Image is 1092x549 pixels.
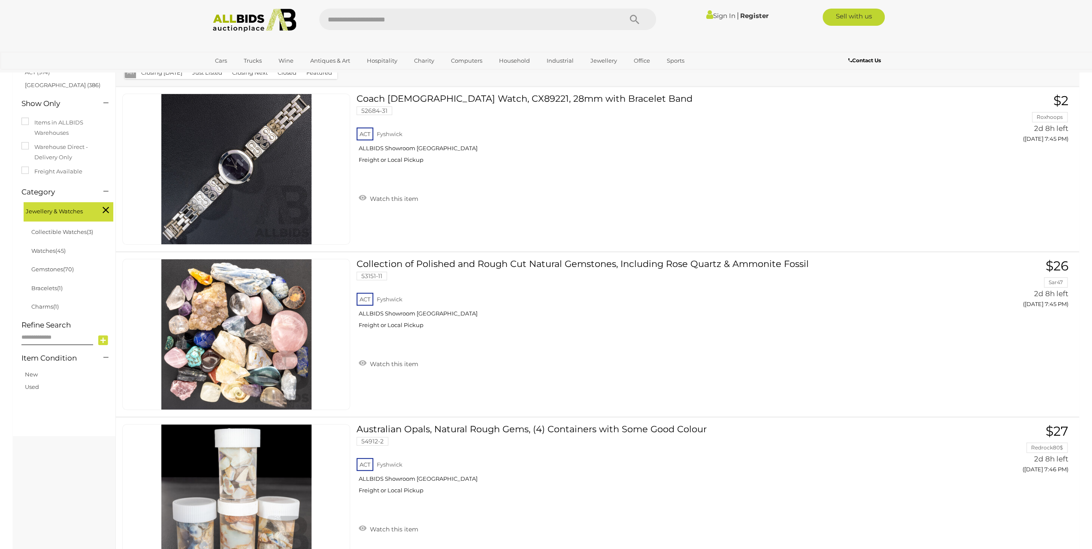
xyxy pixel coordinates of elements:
[31,303,59,310] a: Charms(1)
[21,354,91,362] h4: Item Condition
[368,525,418,533] span: Watch this item
[21,188,91,196] h4: Category
[31,247,66,254] a: Watches(45)
[706,12,735,20] a: Sign In
[357,357,420,370] a: Watch this item
[661,54,690,68] a: Sports
[628,54,656,68] a: Office
[63,266,74,273] span: (70)
[21,167,82,176] label: Freight Available
[21,142,107,162] label: Warehouse Direct - Delivery Only
[357,191,420,204] a: Watch this item
[361,54,403,68] a: Hospitality
[53,303,59,310] span: (1)
[21,100,91,108] h4: Show Only
[925,259,1071,312] a: $26 Sar47 2d 8h left ([DATE] 7:45 PM)
[57,285,63,291] span: (1)
[161,94,312,244] img: 52684-31a.jpg
[1046,258,1068,274] span: $26
[31,266,74,273] a: Gemstones(70)
[541,54,579,68] a: Industrial
[305,54,356,68] a: Antiques & Art
[925,424,1071,478] a: $27 Redrock80$ 2d 8h left ([DATE] 7:46 PM)
[25,383,39,390] a: Used
[368,195,418,203] span: Watch this item
[31,285,63,291] a: Bracelets(1)
[26,204,90,216] span: Jewellery & Watches
[1053,93,1068,109] span: $2
[408,54,440,68] a: Charity
[445,54,488,68] a: Computers
[272,66,302,79] button: Closed
[209,54,233,68] a: Cars
[273,54,299,68] a: Wine
[21,118,107,138] label: Items in ALLBIDS Warehouses
[136,66,188,79] button: Closing [DATE]
[363,259,912,335] a: Collection of Polished and Rough Cut Natural Gemstones, Including Rose Quartz & Ammonite Fossil 5...
[25,82,100,88] a: [GEOGRAPHIC_DATA] (386)
[21,321,113,329] h4: Refine Search
[925,94,1071,147] a: $2 Roxhoops 2d 8h left ([DATE] 7:45 PM)
[161,259,312,409] img: 53151-11a.jpg
[238,54,267,68] a: Trucks
[227,66,273,79] button: Closing Next
[368,360,418,368] span: Watch this item
[848,57,880,64] b: Contact Us
[209,68,281,82] a: [GEOGRAPHIC_DATA]
[301,66,337,79] button: Featured
[31,228,93,235] a: Collectible Watches(3)
[363,94,912,170] a: Coach [DEMOGRAPHIC_DATA] Watch, CX89221, 28mm with Bracelet Band 52684-31 ACT Fyshwick ALLBIDS Sh...
[848,56,883,65] a: Contact Us
[87,228,93,235] span: (3)
[823,9,885,26] a: Sell with us
[493,54,535,68] a: Household
[363,424,912,500] a: Australian Opals, Natural Rough Gems, (4) Containers with Some Good Colour 54912-2 ACT Fyshwick A...
[187,66,227,79] button: Just Listed
[208,9,301,32] img: Allbids.com.au
[737,11,739,20] span: |
[613,9,656,30] button: Search
[585,54,623,68] a: Jewellery
[357,522,420,535] a: Watch this item
[55,247,66,254] span: (45)
[740,12,768,20] a: Register
[1046,423,1068,439] span: $27
[25,371,38,378] a: New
